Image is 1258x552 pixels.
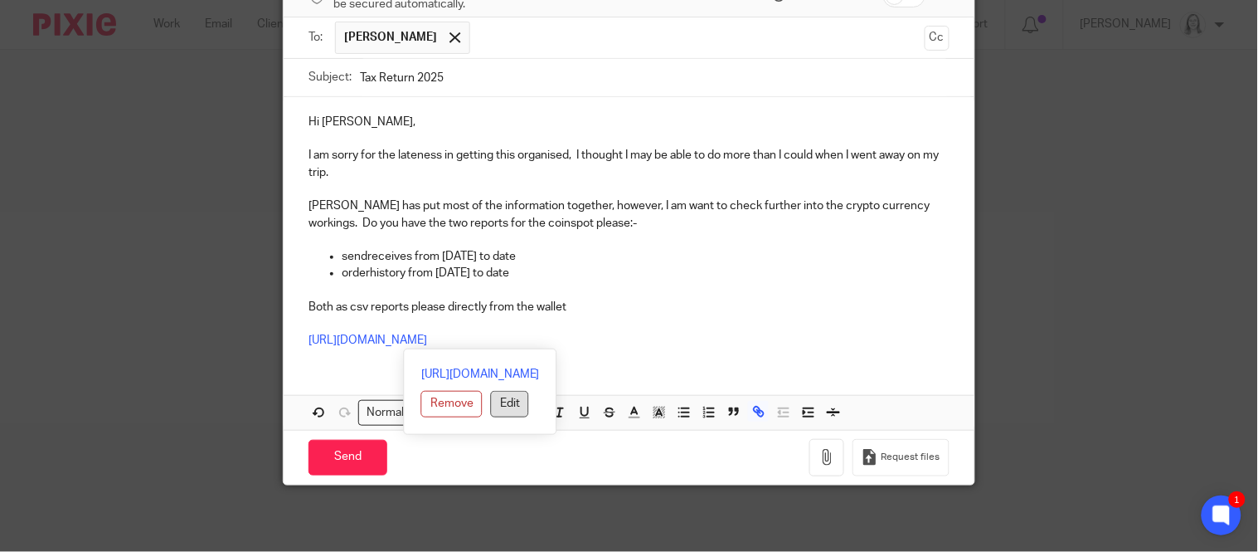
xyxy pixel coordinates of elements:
button: Edit [491,391,529,418]
span: Normal text size [362,404,453,422]
p: I am sorry for the lateness in getting this organised, I thought I may be able to do more than I ... [308,147,949,181]
a: [URL][DOMAIN_NAME] [308,335,427,346]
label: To: [308,29,327,46]
span: Request files [882,451,940,464]
p: [PERSON_NAME] has put most of the information together, however, I am want to check further into ... [308,198,949,232]
span: [PERSON_NAME] [344,29,437,46]
div: Search for option [358,400,524,426]
button: Remove [421,391,483,418]
p: Hi [PERSON_NAME], [308,114,949,130]
label: Subject: [308,69,352,85]
p: orderhistory from [DATE] to date [342,265,949,281]
p: Both as csv reports please directly from the wallet [308,299,949,315]
p: sendreceives from [DATE] to date [342,248,949,265]
div: 1 [1229,491,1246,508]
button: Request files [852,439,949,476]
button: Cc [925,26,950,51]
a: [URL][DOMAIN_NAME] [421,366,540,383]
input: Send [308,440,387,476]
